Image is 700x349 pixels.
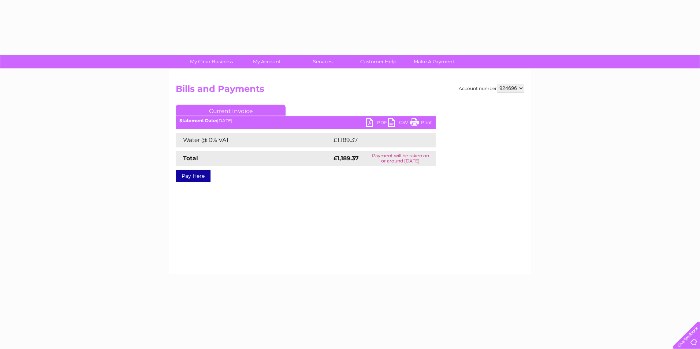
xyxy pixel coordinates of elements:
[293,55,353,68] a: Services
[410,118,432,129] a: Print
[365,151,436,166] td: Payment will be taken on or around [DATE]
[404,55,464,68] a: Make A Payment
[176,105,286,116] a: Current Invoice
[176,133,332,147] td: Water @ 0% VAT
[183,155,198,162] strong: Total
[176,118,436,123] div: [DATE]
[334,155,359,162] strong: £1,189.37
[388,118,410,129] a: CSV
[179,118,217,123] b: Statement Date:
[181,55,242,68] a: My Clear Business
[348,55,409,68] a: Customer Help
[176,170,211,182] a: Pay Here
[366,118,388,129] a: PDF
[237,55,297,68] a: My Account
[176,84,524,98] h2: Bills and Payments
[459,84,524,93] div: Account number
[332,133,424,147] td: £1,189.37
